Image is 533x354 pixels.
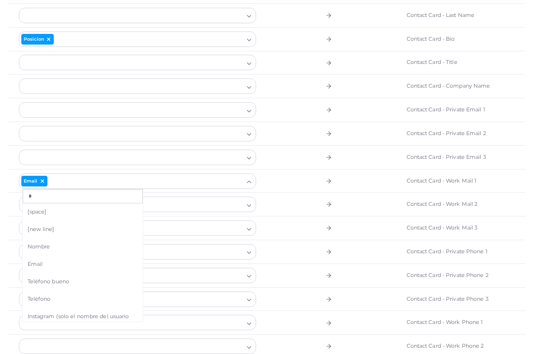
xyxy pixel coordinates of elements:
span: [new line] [28,226,138,233]
td: Contact Card - Private Email 1 [396,98,504,122]
td: Contact Card - Private Phone 3 [396,287,504,311]
td: Contact Card - Private Phone 1 [396,240,504,264]
td: Contact Card - Title [396,51,504,75]
td: Contact Card - Bio [396,27,504,51]
td: Contact Card - Work Mail 3 [396,216,504,240]
td: Contact Card - Work Mail 2 [396,193,504,216]
td: Contact Card - Private Email 2 [396,122,504,145]
span: Email [28,261,138,268]
span: Nombre [28,243,138,251]
td: Contact Card - Company Name [396,75,504,98]
td: Contact Card - Private Email 3 [396,145,504,169]
td: Contact Card - Last Name [396,3,504,27]
span: Instagram (solo el nombre del usuario sin @) [28,313,138,328]
span: [space] [28,208,138,216]
td: Contact Card - Work Mail 1 [396,169,504,193]
span: Teléfono [28,295,138,303]
span: Posicion [24,37,44,41]
td: Contact Card - Private Phone 2 [396,263,504,287]
td: Contact Card - Work Phone 1 [396,311,504,335]
span: Email [24,179,38,183]
span: Teléfono bueno [28,278,138,286]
